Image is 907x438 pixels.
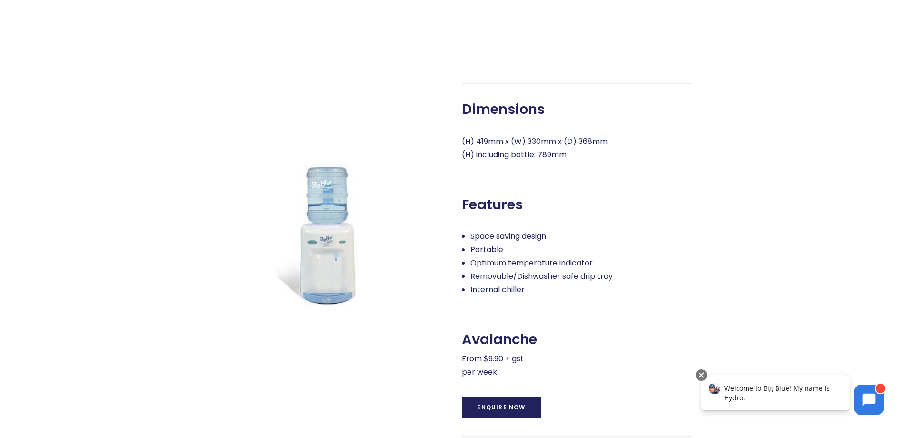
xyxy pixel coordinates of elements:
li: Removable/Dishwasher safe drip tray [470,270,692,283]
li: Space saving design [470,230,692,243]
span: Avalanche [462,331,537,348]
a: Enquire Now [462,397,540,418]
span: Dimensions [462,101,545,118]
p: (H) 419mm x (W) 330mm x (D) 368mm (H) including bottle: 789mm [462,135,692,162]
span: Features [462,196,523,213]
li: Internal chiller [470,283,692,296]
li: Portable [470,243,692,256]
p: From $9.90 + gst per week [462,352,692,379]
li: Optimum temperature indicator [470,256,692,270]
iframe: Chatbot [691,367,894,425]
